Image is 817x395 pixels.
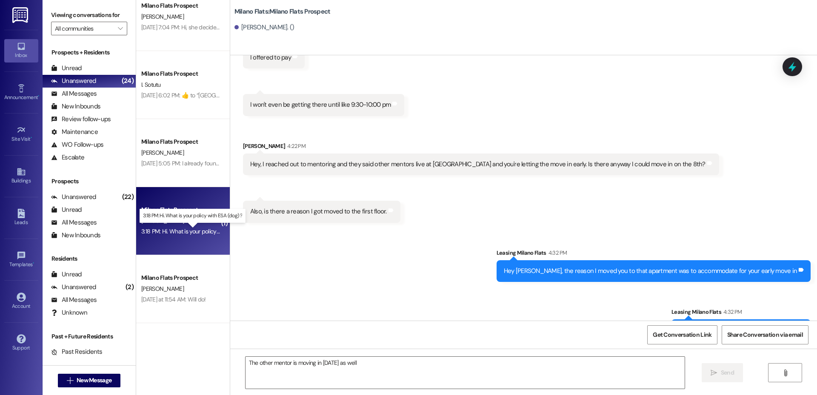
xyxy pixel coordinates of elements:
[711,369,717,376] i: 
[234,23,294,32] div: [PERSON_NAME]. ()
[504,267,797,276] div: Hey [PERSON_NAME], the reason I moved you to that apartment was to accommodate for your early mov...
[33,260,34,266] span: •
[51,64,82,73] div: Unread
[4,290,38,313] a: Account
[141,137,220,146] div: Milano Flats Prospect
[243,142,719,153] div: [PERSON_NAME]
[51,231,100,240] div: New Inbounds
[250,100,391,109] div: I won't even be getting there until like 9:30-10:00 pm
[120,190,136,204] div: (22)
[51,102,100,111] div: New Inbounds
[671,307,811,319] div: Leasing Milano Flats
[51,140,103,149] div: WO Follow-ups
[51,270,82,279] div: Unread
[43,254,136,263] div: Residents
[722,325,808,344] button: Share Conversation via email
[141,227,258,235] div: 3:18 PM: Hi. What is your policy with ESA (dog) ?
[285,142,305,151] div: 4:22 PM
[67,377,73,384] i: 
[51,283,96,292] div: Unanswered
[43,48,136,57] div: Prospects + Residents
[234,7,331,16] b: Milano Flats: Milano Flats Prospect
[141,1,220,10] div: Milano Flats Prospect
[141,13,184,20] span: [PERSON_NAME]
[497,248,811,260] div: Leasing Milano Flats
[250,160,706,169] div: Hey, I reached out to mentoring and they said other mentors live at [GEOGRAPHIC_DATA] and you're ...
[4,39,38,62] a: Inbox
[51,296,97,304] div: All Messages
[141,205,220,214] div: Milano Flats Prospect
[141,149,184,156] span: [PERSON_NAME]
[782,369,788,376] i: 
[43,332,136,341] div: Past + Future Residents
[51,347,103,356] div: Past Residents
[141,81,161,88] span: I. Sotutu
[647,325,717,344] button: Get Conversation Link
[721,307,742,316] div: 4:32 PM
[58,374,121,387] button: New Message
[141,217,184,224] span: [PERSON_NAME]
[141,69,220,78] div: Milano Flats Prospect
[4,206,38,229] a: Leads
[4,123,38,146] a: Site Visit •
[141,91,331,99] div: [DATE] 6:02 PM: ​👍​ to “ [GEOGRAPHIC_DATA] ([GEOGRAPHIC_DATA] Flats): :) ”
[51,115,111,124] div: Review follow-ups
[546,248,567,257] div: 4:32 PM
[51,308,87,317] div: Unknown
[721,368,734,377] span: Send
[4,248,38,271] a: Templates •
[141,159,365,167] div: [DATE] 5:05 PM: I already found a contract for fall semester but thank you for reaching out!
[141,23,410,31] div: [DATE] 7:04 PM: Hi, she decided not to buy my contact. [PERSON_NAME] is interested in buying my c...
[4,165,38,188] a: Buildings
[38,93,39,99] span: •
[51,77,96,85] div: Unanswered
[51,153,84,162] div: Escalate
[51,9,127,22] label: Viewing conversations for
[51,205,82,214] div: Unread
[12,7,30,23] img: ResiDesk Logo
[55,22,114,35] input: All communities
[51,218,97,227] div: All Messages
[727,330,803,339] span: Share Conversation via email
[118,25,123,32] i: 
[51,128,98,136] div: Maintenance
[141,285,184,293] span: [PERSON_NAME]
[120,74,136,88] div: (24)
[702,363,743,382] button: Send
[141,296,206,303] div: [DATE] at 11:54 AM: Will do!
[653,330,711,339] span: Get Conversation Link
[250,207,387,216] div: Also, is there a reason I got moved to the first floor.
[43,177,136,186] div: Prospects
[51,89,97,98] div: All Messages
[4,332,38,355] a: Support
[51,193,96,202] div: Unanswered
[31,135,32,141] span: •
[143,212,243,219] p: 3:18 PM: Hi. What is your policy with ESA (dog) ?
[77,376,111,385] span: New Message
[141,273,220,282] div: Milano Flats Prospect
[123,281,136,294] div: (2)
[250,53,291,62] div: I offered to pay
